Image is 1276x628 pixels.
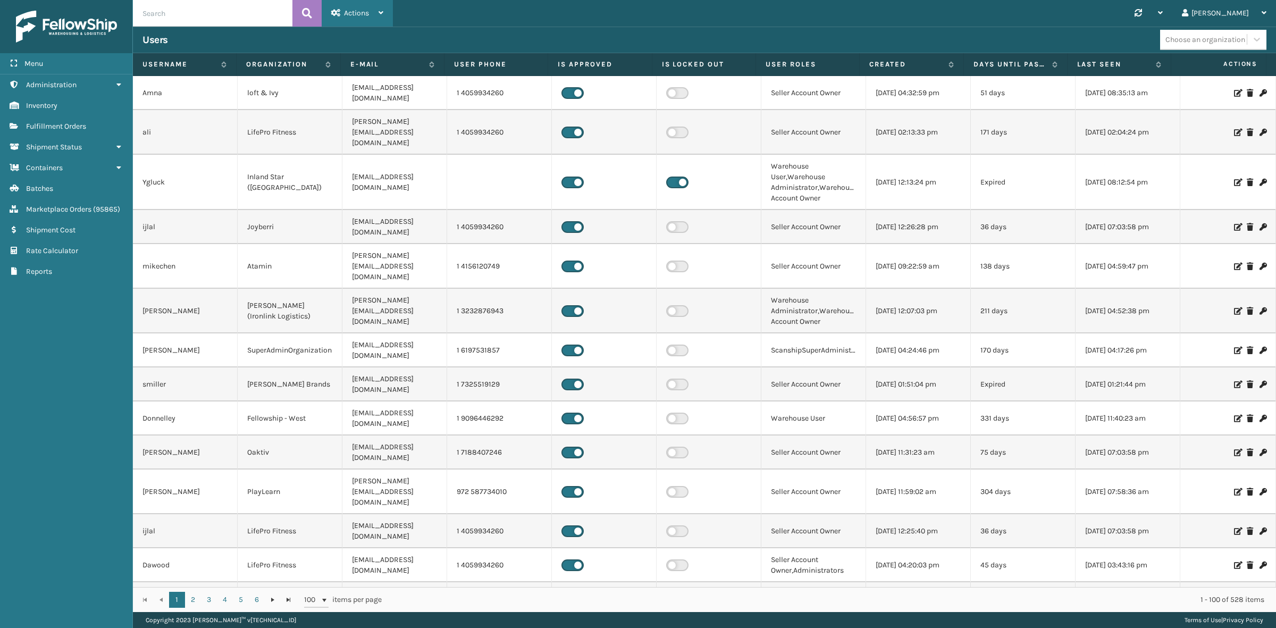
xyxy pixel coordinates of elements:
i: Delete [1247,263,1253,270]
td: 45 days [971,548,1076,582]
i: Delete [1247,89,1253,97]
i: Edit [1234,179,1240,186]
a: Terms of Use [1185,616,1221,624]
td: Donnelley [133,401,238,436]
i: Edit [1234,381,1240,388]
td: ali [133,110,238,155]
td: 36 days [971,210,1076,244]
td: Warehouse User [761,401,866,436]
i: Delete [1247,307,1253,315]
span: Shipment Cost [26,225,75,235]
td: Atamin [238,244,342,289]
label: Days until password expires [973,60,1047,69]
td: [PERSON_NAME][EMAIL_ADDRESS][DOMAIN_NAME] [342,244,447,289]
h3: Users [142,34,168,46]
td: Seller Account Owner [761,210,866,244]
td: [PERSON_NAME] [133,436,238,470]
i: Edit [1234,527,1240,535]
a: 1 [169,592,185,608]
i: Delete [1247,223,1253,231]
a: 3 [201,592,217,608]
i: Change Password [1260,381,1266,388]
i: Change Password [1260,307,1266,315]
span: ( 95865 ) [93,205,120,214]
p: Copyright 2023 [PERSON_NAME]™ v [TECHNICAL_ID] [146,612,296,628]
i: Edit [1234,223,1240,231]
td: [DATE] 04:32:59 pm [866,76,971,110]
span: Fulfillment Orders [26,122,86,131]
td: Inland Star ([GEOGRAPHIC_DATA]) [238,155,342,210]
td: [EMAIL_ADDRESS][DOMAIN_NAME] [342,367,447,401]
td: 51 days [971,76,1076,110]
i: Change Password [1260,415,1266,422]
td: Dawood [133,548,238,582]
td: [DATE] 12:13:24 pm [866,155,971,210]
td: ScanshipSuperAdministrator [761,333,866,367]
td: [EMAIL_ADDRESS][DOMAIN_NAME] [342,333,447,367]
td: [DATE] 12:25:40 pm [866,514,971,548]
td: [DATE] 11:59:02 am [866,470,971,514]
i: Edit [1234,449,1240,456]
i: Edit [1234,263,1240,270]
td: [DATE] 09:22:59 am [866,244,971,289]
td: 170 days [971,333,1076,367]
td: Seller Account Owner [761,367,866,401]
i: Change Password [1260,263,1266,270]
td: ijlal [133,514,238,548]
td: Amna [133,76,238,110]
i: Delete [1247,527,1253,535]
td: 138 days [971,244,1076,289]
i: Edit [1234,347,1240,354]
i: Edit [1234,415,1240,422]
td: [PERSON_NAME][EMAIL_ADDRESS][DOMAIN_NAME] [342,289,447,333]
td: 331 days [971,401,1076,436]
td: 1 6197531857 [447,333,552,367]
label: Last Seen [1077,60,1151,69]
td: [DATE] 11:31:23 am [866,436,971,470]
td: [DATE] 04:20:03 pm [866,548,971,582]
td: 36 days [971,514,1076,548]
i: Edit [1234,129,1240,136]
td: 1 4059934260 [447,514,552,548]
td: [PERSON_NAME] [133,333,238,367]
td: 1 4059934260 [447,110,552,155]
i: Edit [1234,307,1240,315]
i: Edit [1234,562,1240,569]
td: [DATE] 01:51:04 pm [866,367,971,401]
i: Delete [1247,381,1253,388]
td: 1 7188407246 [447,436,552,470]
td: Warehouse User,Warehouse Administrator,Warehouse Account Owner [761,155,866,210]
i: Delete [1247,347,1253,354]
td: [PERSON_NAME][EMAIL_ADDRESS][DOMAIN_NAME] [342,110,447,155]
a: Go to the last page [281,592,297,608]
i: Edit [1234,89,1240,97]
td: Seller Account Owner [761,76,866,110]
a: 6 [249,592,265,608]
label: Created [869,60,943,69]
label: Is Locked Out [662,60,746,69]
i: Change Password [1260,347,1266,354]
span: Rate Calculator [26,246,78,255]
td: [DATE] 04:59:47 pm [1076,244,1180,289]
i: Change Password [1260,129,1266,136]
td: [EMAIL_ADDRESS][DOMAIN_NAME] [342,514,447,548]
td: 304 days [971,470,1076,514]
span: Shipment Status [26,143,82,152]
span: items per page [304,592,382,608]
i: Delete [1247,562,1253,569]
a: 2 [185,592,201,608]
td: [PERSON_NAME] [133,470,238,514]
i: Edit [1234,488,1240,496]
td: Oaktiv [238,436,342,470]
td: [DATE] 07:03:58 pm [1076,436,1180,470]
td: Seller Account Owner [761,110,866,155]
td: Ygluck [133,155,238,210]
td: [EMAIL_ADDRESS][DOMAIN_NAME] [342,401,447,436]
span: 100 [304,594,320,605]
td: Expired [971,367,1076,401]
a: Go to the next page [265,592,281,608]
td: 1 7325519129 [447,367,552,401]
i: Delete [1247,415,1253,422]
td: 1 3232876943 [447,289,552,333]
td: 1 4059934260 [447,210,552,244]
